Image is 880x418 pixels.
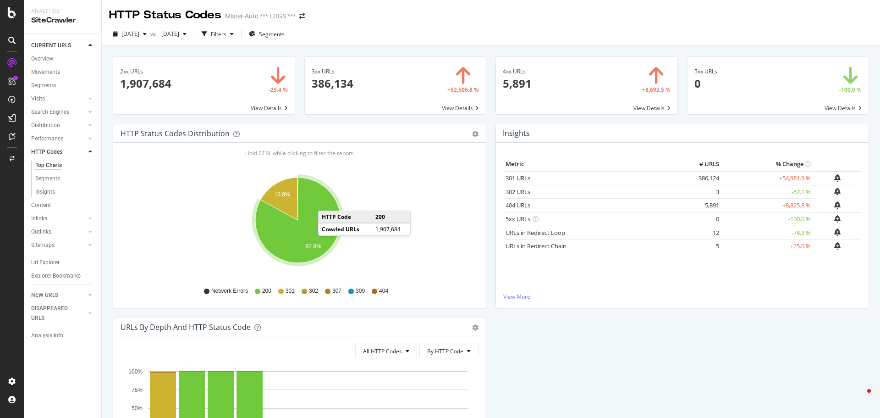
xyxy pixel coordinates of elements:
td: 386,124 [685,171,721,185]
a: Segments [31,81,95,90]
a: 302 URLs [506,188,530,196]
div: URLs by Depth and HTTP Status Code [121,323,251,332]
td: 3 [685,185,721,199]
svg: A chart. [121,172,475,279]
td: Crawled URLs [319,223,372,235]
td: +8,825.8 % [721,199,813,212]
div: Explorer Bookmarks [31,271,81,281]
div: bell-plus [834,174,841,182]
a: CURRENT URLS [31,41,86,50]
a: Outlinks [31,227,86,237]
iframe: Intercom live chat [849,387,871,409]
td: -100.0 % [721,212,813,226]
a: Inlinks [31,214,86,223]
text: 50% [132,405,143,412]
span: 2025 Aug. 17th [121,30,139,38]
a: Url Explorer [31,258,95,268]
td: +25.0 % [721,240,813,253]
a: Sitemaps [31,240,86,250]
a: Search Engines [31,107,86,117]
div: DISAPPEARED URLS [31,304,77,323]
div: Insights [35,187,55,197]
div: arrow-right-arrow-left [299,13,305,19]
div: CURRENT URLS [31,41,71,50]
div: HTTP Codes [31,147,62,157]
button: By HTTP Code [419,344,478,358]
a: DISAPPEARED URLS [31,304,86,323]
td: -78.2 % [721,226,813,240]
h4: Insights [503,127,530,139]
div: bell-plus [834,215,841,223]
span: 302 [309,287,318,295]
div: Analysis Info [31,331,63,340]
a: HTTP Codes [31,147,86,157]
span: 307 [332,287,341,295]
div: Outlinks [31,227,51,237]
div: Segments [31,81,56,90]
th: Metric [503,157,685,171]
a: 5xx URLs [506,215,530,223]
td: HTTP Code [319,211,372,223]
a: URLs in Redirect Chain [506,242,566,250]
td: 0 [685,212,721,226]
td: 5,891 [685,199,721,212]
div: bell-plus [834,188,841,195]
div: bell-plus [834,229,841,236]
a: Content [31,201,95,210]
a: NEW URLS [31,290,86,300]
div: Overview [31,54,53,64]
th: % Change [721,157,813,171]
td: -57.1 % [721,185,813,199]
div: Inlinks [31,214,47,223]
td: 200 [372,211,410,223]
text: 100% [128,368,143,375]
a: URLs in Redirect Loop [506,229,565,237]
text: 75% [132,387,143,393]
div: HTTP Status Codes [109,7,221,23]
span: Network Errors [211,287,248,295]
div: Analytics [31,7,94,15]
a: Explorer Bookmarks [31,271,95,281]
div: bell-plus [834,242,841,250]
a: View More [503,293,861,301]
span: 301 [286,287,295,295]
a: 301 URLs [506,174,530,182]
button: Filters [198,27,237,41]
span: Segments [259,30,285,38]
div: bell-plus [834,201,841,209]
div: Visits [31,94,45,104]
div: Distribution [31,121,60,130]
a: Visits [31,94,86,104]
td: 1,907,684 [372,223,410,235]
div: Filters [211,30,226,38]
div: Content [31,201,51,210]
div: Search Engines [31,107,69,117]
span: 309 [356,287,365,295]
a: Top Charts [35,161,95,170]
div: Segments [35,174,60,184]
td: 12 [685,226,721,240]
button: [DATE] [158,27,190,41]
td: 5 [685,240,721,253]
div: HTTP Status Codes Distribution [121,129,230,138]
a: Distribution [31,121,86,130]
a: 404 URLs [506,201,530,209]
span: All HTTP Codes [363,347,402,355]
button: Segments [245,27,288,41]
a: Segments [35,174,95,184]
text: 82.9% [306,244,321,250]
a: Analysis Info [31,331,95,340]
div: NEW URLS [31,290,58,300]
span: 404 [379,287,388,295]
a: Movements [31,67,95,77]
span: By HTTP Code [427,347,463,355]
div: Movements [31,67,60,77]
text: 16.8% [275,191,290,198]
div: Url Explorer [31,258,60,268]
div: SiteCrawler [31,15,94,26]
span: 2025 Jul. 31st [158,30,179,38]
div: gear [472,324,478,331]
button: [DATE] [109,27,150,41]
span: vs [150,30,158,38]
